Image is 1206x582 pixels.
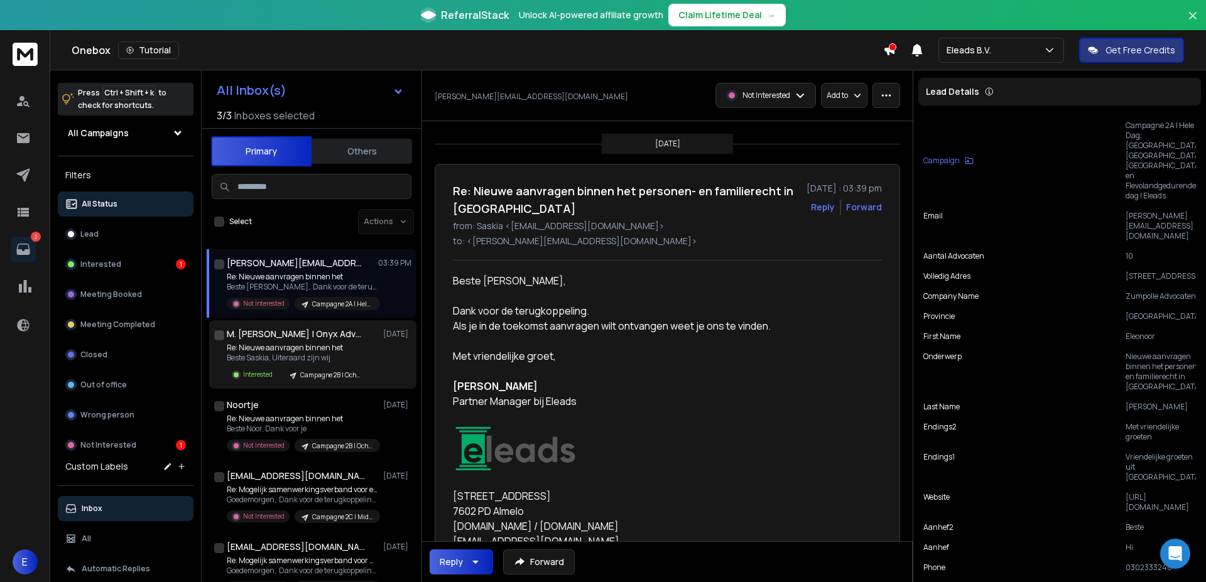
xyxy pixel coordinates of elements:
[846,201,882,213] div: Forward
[312,137,412,165] button: Others
[1126,422,1196,442] p: Met vriendelijke groeten
[1185,8,1201,38] button: Close banner
[435,92,628,102] p: [PERSON_NAME][EMAIL_ADDRESS][DOMAIN_NAME]
[82,504,102,514] p: Inbox
[453,220,882,232] p: from: Saskia <[EMAIL_ADDRESS][DOMAIN_NAME]>
[1126,452,1196,482] p: Vriendelijke groeten uit [GEOGRAPHIC_DATA]
[1126,492,1196,512] p: [URL][DOMAIN_NAME]
[80,380,127,390] p: Out of office
[453,534,820,549] div: [EMAIL_ADDRESS][DOMAIN_NAME]
[383,471,411,481] p: [DATE]
[217,84,286,97] h1: All Inbox(s)
[227,566,378,576] p: Goedemorgen, Dank voor de terugkoppeling. Als je
[217,108,232,123] span: 3 / 3
[58,556,193,581] button: Automatic Replies
[227,414,378,424] p: Re: Nieuwe aanvragen binnen het
[923,563,945,573] p: Phone
[827,90,848,100] p: Add to
[58,166,193,184] h3: Filters
[58,121,193,146] button: All Campaigns
[441,8,509,23] span: ReferralStack
[923,311,955,321] p: provincie
[923,542,949,552] p: Aanhef
[668,4,786,26] button: Claim Lifetime Deal→
[227,424,378,434] p: Beste Noor, Dank voor je
[923,156,960,166] p: Campaign
[453,394,820,424] div: Partner Manager bij Eleads
[82,199,117,209] p: All Status
[453,235,882,247] p: to: <[PERSON_NAME][EMAIL_ADDRESS][DOMAIN_NAME]>
[1126,402,1196,412] p: [PERSON_NAME]
[453,488,820,504] div: [STREET_ADDRESS]
[1126,311,1196,321] p: [GEOGRAPHIC_DATA]
[923,291,979,301] p: Company Name
[58,526,193,551] button: All
[227,470,365,482] h1: [EMAIL_ADDRESS][DOMAIN_NAME]
[923,402,960,412] p: Last Name
[767,9,776,21] span: →
[923,522,953,532] p: Aanhef2
[312,441,372,451] p: Campagne 2B | Ochtend: Huurrecht [GEOGRAPHIC_DATA], [GEOGRAPHIC_DATA], [GEOGRAPHIC_DATA] en [GEOG...
[1105,44,1175,57] p: Get Free Credits
[1126,211,1196,241] p: [PERSON_NAME][EMAIL_ADDRESS][DOMAIN_NAME]
[811,201,835,213] button: Reply
[1126,291,1196,301] p: Zumpolle Advocaten
[102,85,156,100] span: Ctrl + Shift + k
[1126,352,1196,392] p: Nieuwe aanvragen binnen het personen- en familierecht in [GEOGRAPHIC_DATA]
[923,331,960,342] p: First Name
[227,272,378,282] p: Re: Nieuwe aanvragen binnen het
[383,400,411,410] p: [DATE]
[65,460,128,473] h3: Custom Labels
[923,352,962,392] p: Onderwerp
[82,564,150,574] p: Automatic Replies
[312,512,372,522] p: Campagne 2C | Middag: Erfrecht Hele Land
[58,433,193,458] button: Not Interested1
[453,379,538,393] strong: [PERSON_NAME]
[176,259,186,269] div: 1
[440,556,463,568] div: Reply
[227,541,365,553] h1: [EMAIL_ADDRESS][DOMAIN_NAME]
[207,78,414,103] button: All Inbox(s)
[1126,522,1196,532] p: Beste
[923,271,970,281] p: Volledig Adres
[58,402,193,428] button: Wrong person
[31,232,41,242] p: 2
[58,312,193,337] button: Meeting Completed
[243,512,285,521] p: Not Interested
[378,258,411,268] p: 03:39 PM
[229,217,252,227] label: Select
[383,329,411,339] p: [DATE]
[58,222,193,247] button: Lead
[227,353,368,363] p: Beste Saskia, Uiteraard zijn wij
[923,452,955,482] p: Endings1
[1126,331,1196,342] p: Eleonoor
[503,549,575,574] button: Forward
[227,343,368,353] p: Re: Nieuwe aanvragen binnen het
[13,549,38,574] button: E
[227,399,259,411] h1: Noortje
[453,182,799,217] h1: Re: Nieuwe aanvragen binnen het personen- en familierecht in [GEOGRAPHIC_DATA]
[383,542,411,552] p: [DATE]
[742,90,790,100] p: Not Interested
[78,87,166,112] p: Press to check for shortcuts.
[58,191,193,217] button: All Status
[430,549,493,574] button: Reply
[923,492,950,512] p: website
[243,299,285,308] p: Not Interested
[1126,563,1196,573] p: 0302333248
[312,299,372,309] p: Campagne 2A | Hele Dag: [GEOGRAPHIC_DATA], [GEOGRAPHIC_DATA], [GEOGRAPHIC_DATA] en Flevolandgedur...
[68,127,129,139] h1: All Campaigns
[80,350,107,360] p: Closed
[1079,38,1184,63] button: Get Free Credits
[58,342,193,367] button: Closed
[11,237,36,262] a: 2
[211,136,312,166] button: Primary
[1126,251,1196,261] p: 10
[923,211,943,241] p: Email
[1126,542,1196,552] p: Hi
[80,410,134,420] p: Wrong person
[926,85,979,98] p: Lead Details
[80,229,99,239] p: Lead
[807,182,882,195] p: [DATE] : 03:39 pm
